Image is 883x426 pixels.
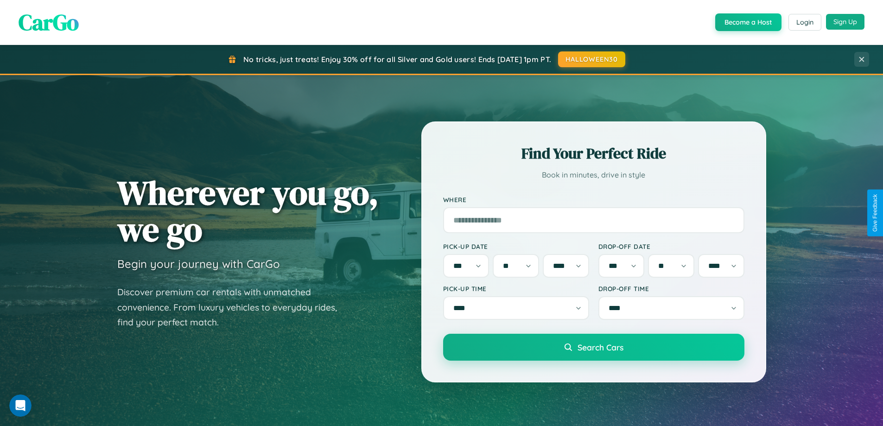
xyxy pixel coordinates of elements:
iframe: Intercom live chat [9,394,32,417]
h3: Begin your journey with CarGo [117,257,280,271]
p: Book in minutes, drive in style [443,168,744,182]
button: Sign Up [826,14,864,30]
span: CarGo [19,7,79,38]
button: HALLOWEEN30 [558,51,625,67]
span: No tricks, just treats! Enjoy 30% off for all Silver and Gold users! Ends [DATE] 1pm PT. [243,55,551,64]
h2: Find Your Perfect Ride [443,143,744,164]
div: Give Feedback [872,194,878,232]
p: Discover premium car rentals with unmatched convenience. From luxury vehicles to everyday rides, ... [117,285,349,330]
label: Where [443,196,744,203]
h1: Wherever you go, we go [117,174,379,248]
button: Search Cars [443,334,744,361]
button: Become a Host [715,13,781,31]
label: Drop-off Time [598,285,744,292]
span: Search Cars [578,342,623,352]
label: Pick-up Date [443,242,589,250]
button: Login [788,14,821,31]
label: Pick-up Time [443,285,589,292]
label: Drop-off Date [598,242,744,250]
